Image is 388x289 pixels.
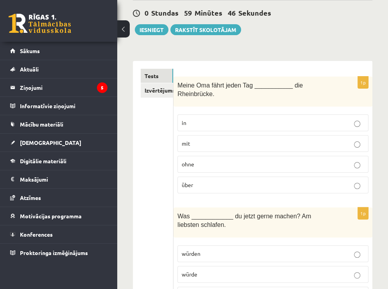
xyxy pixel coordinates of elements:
[20,231,53,238] span: Konferences
[20,78,107,96] legend: Ziņojumi
[10,207,107,225] a: Motivācijas programma
[354,162,360,168] input: ohne
[10,225,107,243] a: Konferences
[10,152,107,170] a: Digitālie materiāli
[182,250,200,257] span: würden
[177,82,303,98] span: Meine Oma fährt jeden Tag ___________ die Rheinbrücke.
[195,8,222,17] span: Minūtes
[20,47,40,54] span: Sākums
[97,82,107,93] i: 5
[9,14,71,33] a: Rīgas 1. Tālmācības vidusskola
[182,181,193,188] span: über
[141,69,173,83] a: Tests
[10,60,107,78] a: Aktuāli
[10,42,107,60] a: Sākums
[354,121,360,127] input: in
[182,119,186,126] span: in
[354,272,360,278] input: würde
[182,140,190,147] span: mit
[135,24,168,35] button: Iesniegt
[10,78,107,96] a: Ziņojumi5
[182,271,197,278] span: würde
[20,97,107,115] legend: Informatīvie ziņojumi
[20,249,88,256] span: Proktoringa izmēģinājums
[358,207,368,219] p: 1p
[10,244,107,262] a: Proktoringa izmēģinājums
[141,83,173,98] a: Izvērtējums!
[20,121,63,128] span: Mācību materiāli
[182,161,194,168] span: ohne
[10,115,107,133] a: Mācību materiāli
[20,194,41,201] span: Atzīmes
[10,170,107,188] a: Maksājumi
[20,170,107,188] legend: Maksājumi
[354,183,360,189] input: über
[10,189,107,207] a: Atzīmes
[20,157,66,164] span: Digitālie materiāli
[20,139,81,146] span: [DEMOGRAPHIC_DATA]
[20,212,82,219] span: Motivācijas programma
[170,24,241,35] a: Rakstīt skolotājam
[184,8,192,17] span: 59
[354,141,360,148] input: mit
[228,8,236,17] span: 46
[177,213,311,228] span: Was ____________ du jetzt gerne machen? Am liebsten schlafen.
[151,8,179,17] span: Stundas
[20,66,39,73] span: Aktuāli
[10,97,107,115] a: Informatīvie ziņojumi
[238,8,271,17] span: Sekundes
[10,134,107,152] a: [DEMOGRAPHIC_DATA]
[358,76,368,89] p: 1p
[145,8,148,17] span: 0
[354,252,360,258] input: würden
